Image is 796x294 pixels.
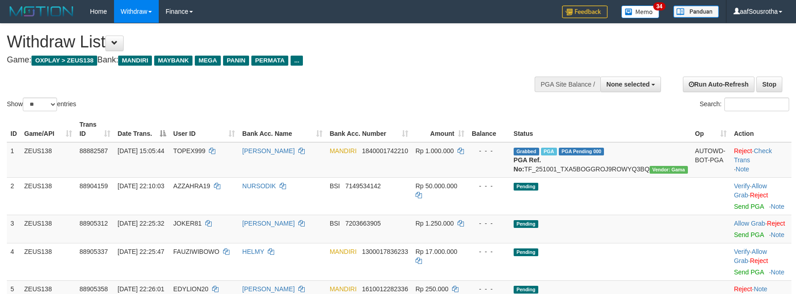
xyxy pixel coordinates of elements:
th: Bank Acc. Number: activate to sort column ascending [326,116,412,142]
td: · [730,215,791,243]
span: Grabbed [514,148,539,155]
span: Pending [514,248,538,256]
a: Verify [734,248,750,255]
span: · [734,182,767,199]
a: Allow Grab [734,248,767,264]
h4: Game: Bank: [7,56,521,65]
a: [PERSON_NAME] [242,285,295,293]
span: 88905337 [79,248,108,255]
a: Allow Grab [734,182,767,199]
span: MAYBANK [154,56,192,66]
select: Showentries [23,98,57,111]
div: - - - [472,181,506,191]
a: Reject [767,220,785,227]
td: ZEUS138 [21,142,76,178]
a: Note [736,165,749,173]
span: Copy 1610012282336 to clipboard [362,285,408,293]
img: Button%20Memo.svg [621,5,660,18]
th: Amount: activate to sort column ascending [412,116,468,142]
span: Rp 250.000 [416,285,448,293]
span: MANDIRI [330,147,357,155]
td: ZEUS138 [21,243,76,280]
span: Copy 7203663905 to clipboard [345,220,381,227]
a: Note [771,203,785,210]
span: AZZAHRA19 [173,182,210,190]
span: MANDIRI [118,56,152,66]
span: [DATE] 15:05:44 [118,147,164,155]
span: Vendor URL: https://trx31.1velocity.biz [650,166,688,174]
h1: Withdraw List [7,33,521,51]
a: Reject [734,147,752,155]
a: Check Trans [734,147,772,164]
a: Allow Grab [734,220,765,227]
span: Copy 1840001742210 to clipboard [362,147,408,155]
th: Op: activate to sort column ascending [692,116,730,142]
td: 2 [7,177,21,215]
span: 88904159 [79,182,108,190]
span: TOPEX999 [173,147,206,155]
label: Search: [700,98,789,111]
a: Note [771,268,785,276]
td: 4 [7,243,21,280]
span: 34 [653,2,666,10]
div: - - - [472,284,506,294]
span: Pending [514,183,538,191]
td: ZEUS138 [21,177,76,215]
th: Status [510,116,692,142]
span: · [734,220,767,227]
div: - - - [472,247,506,256]
td: 3 [7,215,21,243]
th: Balance [468,116,510,142]
span: ... [291,56,303,66]
span: PANIN [223,56,249,66]
span: EDYLION20 [173,285,208,293]
a: Reject [734,285,752,293]
span: 88905312 [79,220,108,227]
th: Action [730,116,791,142]
a: [PERSON_NAME] [242,220,295,227]
span: BSI [330,220,340,227]
a: Note [771,231,785,238]
td: · · [730,142,791,178]
span: MEGA [195,56,221,66]
span: PGA Pending [559,148,604,155]
div: - - - [472,219,506,228]
th: Bank Acc. Name: activate to sort column ascending [239,116,326,142]
a: [PERSON_NAME] [242,147,295,155]
span: Rp 50.000.000 [416,182,458,190]
td: · · [730,177,791,215]
span: · [734,248,767,264]
span: 88882587 [79,147,108,155]
a: HELMY [242,248,264,255]
span: [DATE] 22:10:03 [118,182,164,190]
a: Run Auto-Refresh [683,77,754,92]
span: Rp 1.000.000 [416,147,454,155]
th: Date Trans.: activate to sort column descending [114,116,170,142]
a: NURSODIK [242,182,276,190]
img: Feedback.jpg [562,5,608,18]
th: User ID: activate to sort column ascending [170,116,239,142]
a: Send PGA [734,268,764,276]
span: [DATE] 22:25:32 [118,220,164,227]
a: Send PGA [734,231,764,238]
input: Search: [724,98,789,111]
a: Stop [756,77,782,92]
td: · · [730,243,791,280]
td: 1 [7,142,21,178]
img: panduan.png [673,5,719,18]
span: [DATE] 22:26:01 [118,285,164,293]
span: 88905358 [79,285,108,293]
span: MANDIRI [330,248,357,255]
span: Rp 17.000.000 [416,248,458,255]
th: Trans ID: activate to sort column ascending [76,116,114,142]
span: Pending [514,220,538,228]
span: Copy 7149534142 to clipboard [345,182,381,190]
span: PERMATA [251,56,288,66]
span: [DATE] 22:25:47 [118,248,164,255]
span: OXPLAY > ZEUS138 [31,56,97,66]
div: - - - [472,146,506,155]
button: None selected [600,77,661,92]
th: Game/API: activate to sort column ascending [21,116,76,142]
span: Pending [514,286,538,294]
span: Rp 1.250.000 [416,220,454,227]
